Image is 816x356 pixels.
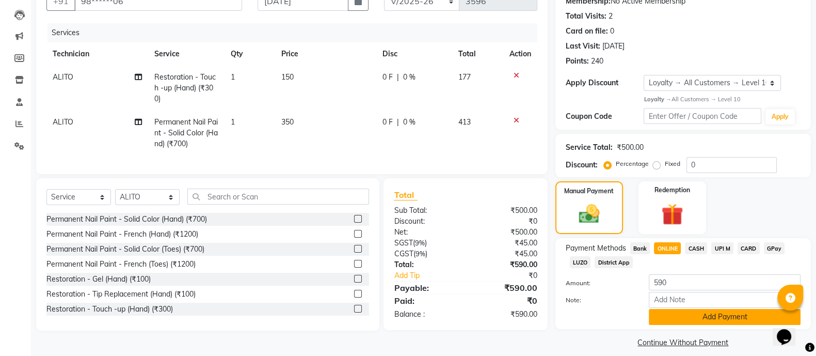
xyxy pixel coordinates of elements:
div: ( ) [386,238,466,249]
img: _gift.svg [654,201,690,228]
span: | [397,117,399,128]
span: 0 % [403,117,415,128]
strong: Loyalty → [644,96,671,103]
div: Payable: [386,282,466,294]
span: 350 [281,117,294,127]
span: 1 [230,72,234,82]
div: Restoration - Tip Replacement (Hand) (₹100) [46,289,196,300]
span: ONLINE [654,242,681,254]
th: Qty [224,42,275,66]
span: ALITO [53,117,73,127]
div: Sub Total: [386,205,466,216]
th: Price [275,42,376,66]
div: Paid: [386,295,466,307]
label: Redemption [654,185,690,195]
div: Permanent Nail Paint - Solid Color (Hand) (₹700) [46,214,207,225]
div: Coupon Code [566,111,644,122]
th: Technician [46,42,148,66]
div: Permanent Nail Paint - Solid Color (Toes) (₹700) [46,244,204,255]
div: Discount: [566,160,598,171]
div: ₹590.00 [466,259,545,270]
span: SGST [394,238,412,247]
div: 240 [591,56,603,67]
span: CASH [685,242,707,254]
input: Add Note [649,292,801,308]
div: Last Visit: [566,41,600,52]
label: Amount: [558,278,642,288]
div: Restoration - Touch -up (Hand) (₹300) [46,304,173,315]
div: All Customers → Level 10 [644,95,801,104]
iframe: chat widget [773,315,806,346]
div: ₹500.00 [466,205,545,216]
div: Restoration - Gel (Hand) (₹100) [46,274,151,285]
div: ₹45.00 [466,238,545,249]
div: Service Total: [566,142,613,153]
div: Apply Discount [566,78,644,88]
label: Manual Payment [564,187,614,196]
span: 150 [281,72,294,82]
div: Card on file: [566,26,608,37]
span: Restoration - Touch -up (Hand) (₹300) [154,72,216,103]
a: Continue Without Payment [557,337,809,348]
span: | [397,72,399,83]
div: Balance : [386,309,466,320]
th: Service [148,42,225,66]
div: ₹0 [466,295,545,307]
label: Note: [558,296,642,305]
div: 2 [609,11,613,22]
span: UPI M [711,242,733,254]
input: Search or Scan [187,189,369,205]
div: ₹590.00 [466,282,545,294]
label: Fixed [665,159,680,168]
div: ₹590.00 [466,309,545,320]
div: Points: [566,56,589,67]
span: CARD [738,242,760,254]
button: Add Payment [649,309,801,325]
div: 0 [610,26,614,37]
div: ₹45.00 [466,249,545,259]
div: Services [47,23,545,42]
span: District App [595,256,633,268]
div: ₹500.00 [466,227,545,238]
div: ₹0 [466,216,545,227]
label: Percentage [616,159,649,168]
span: ALITO [53,72,73,82]
div: [DATE] [602,41,625,52]
span: CGST [394,249,413,258]
div: ( ) [386,249,466,259]
div: Permanent Nail Paint - French (Hand) (₹1200) [46,229,198,240]
th: Disc [376,42,452,66]
img: _cash.svg [572,202,606,226]
a: Add Tip [386,270,478,281]
span: GPay [764,242,785,254]
span: 9% [414,239,424,247]
input: Amount [649,274,801,290]
input: Enter Offer / Coupon Code [644,108,761,124]
div: Permanent Nail Paint - French (Toes) (₹1200) [46,259,196,270]
th: Total [452,42,503,66]
span: 0 F [382,72,393,83]
div: ₹0 [479,270,545,281]
div: Discount: [386,216,466,227]
span: Payment Methods [566,243,626,254]
span: Permanent Nail Paint - Solid Color (Hand) (₹700) [154,117,218,148]
span: 413 [458,117,471,127]
div: Net: [386,227,466,238]
span: 1 [230,117,234,127]
span: 9% [415,250,425,258]
span: 0 F [382,117,393,128]
span: LUZO [570,256,591,268]
span: Bank [630,242,650,254]
button: Apply [765,109,795,125]
span: 177 [458,72,471,82]
div: Total: [386,259,466,270]
th: Action [503,42,537,66]
div: Total Visits: [566,11,606,22]
span: 0 % [403,72,415,83]
div: ₹500.00 [617,142,644,153]
span: Total [394,190,418,200]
